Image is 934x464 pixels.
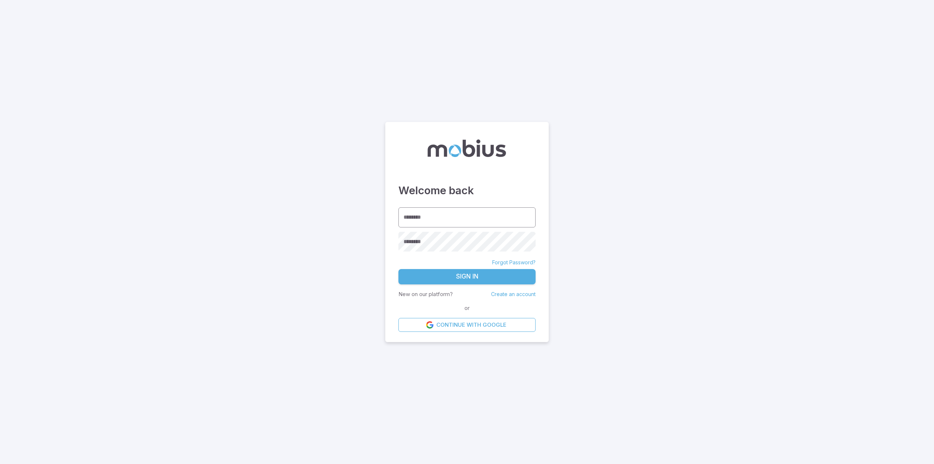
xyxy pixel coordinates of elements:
[398,183,536,199] h3: Welcome back
[398,318,536,332] a: Continue with Google
[491,291,536,297] a: Create an account
[463,304,471,312] span: or
[492,259,536,266] a: Forgot Password?
[398,290,453,298] p: New on our platform?
[398,269,536,284] button: Sign In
